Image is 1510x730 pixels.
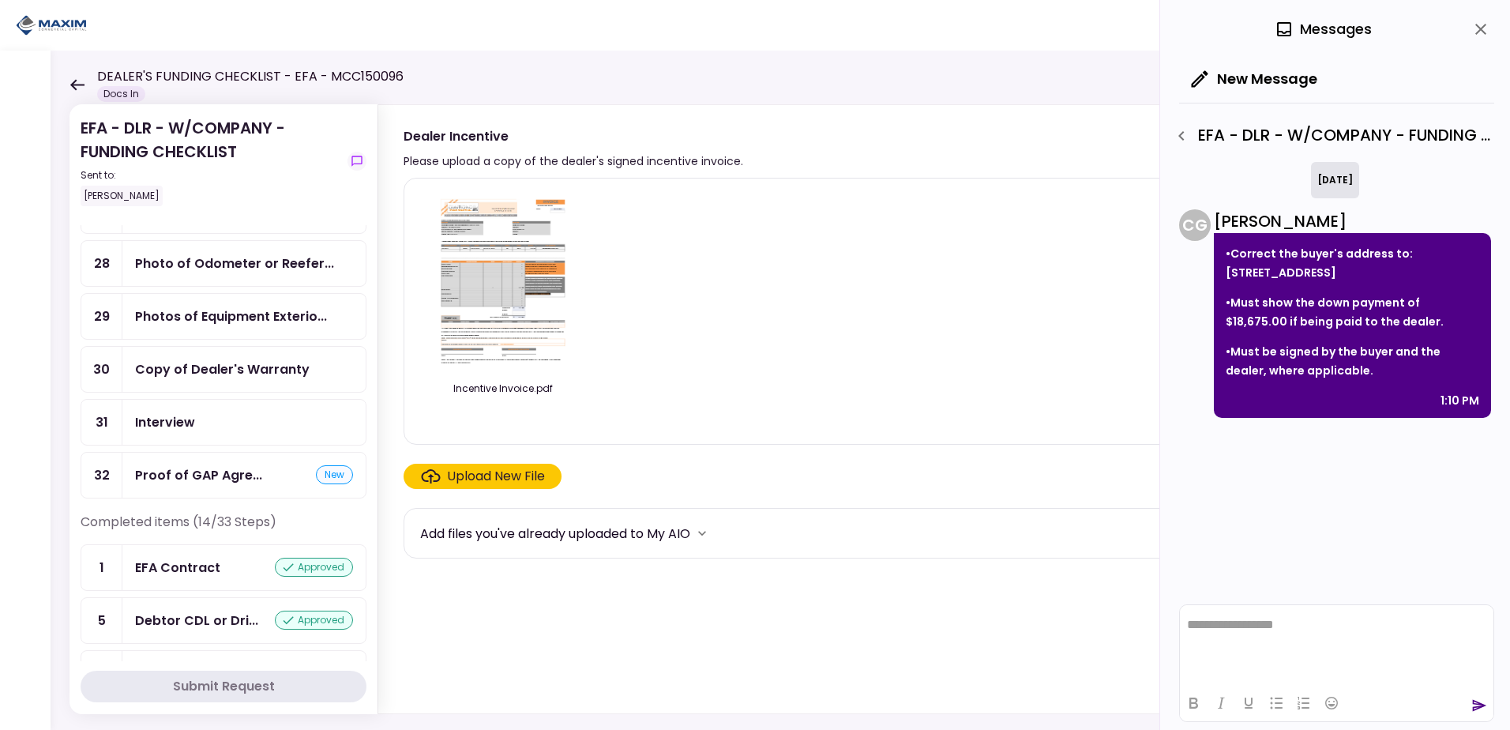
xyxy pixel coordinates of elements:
[81,650,366,697] a: 73 Months BUSINESS Bank Statementsapproved
[81,116,341,206] div: EFA - DLR - W/COMPANY - FUNDING CHECKLIST
[135,254,334,273] div: Photo of Odometer or Reefer hours
[135,465,262,485] div: Proof of GAP Agreement
[1263,692,1290,714] button: Bullet list
[81,597,366,644] a: 5Debtor CDL or Driver Licenseapproved
[81,293,366,340] a: 29Photos of Equipment Exterior
[377,104,1478,714] div: Dealer IncentivePlease upload a copy of the dealer's signed incentive invoice.submittedshow-messa...
[1179,209,1211,241] div: C G
[135,412,195,432] div: Interview
[16,13,87,37] img: Partner icon
[173,677,275,696] div: Submit Request
[1311,162,1359,198] div: [DATE]
[135,359,310,379] div: Copy of Dealer's Warranty
[275,558,353,577] div: approved
[81,544,366,591] a: 1EFA Contractapproved
[81,399,366,446] a: 31Interview
[1214,209,1491,233] div: [PERSON_NAME]
[81,453,122,498] div: 32
[81,671,366,702] button: Submit Request
[97,86,145,102] div: Docs In
[275,611,353,630] div: approved
[81,241,122,286] div: 28
[1275,17,1372,41] div: Messages
[135,558,220,578] div: EFA Contract
[81,240,366,287] a: 28Photo of Odometer or Reefer hours
[404,152,743,171] div: Please upload a copy of the dealer's signed incentive invoice.
[420,524,690,544] div: Add files you've already uploaded to My AIO
[447,467,545,486] div: Upload New File
[1441,391,1479,410] div: 1:10 PM
[347,152,366,171] button: show-messages
[81,513,366,544] div: Completed items (14/33 Steps)
[1226,244,1479,282] p: •Correct the buyer's address to: [STREET_ADDRESS]
[81,347,122,392] div: 30
[81,651,122,696] div: 7
[1179,58,1330,100] button: New Message
[404,126,743,146] div: Dealer Incentive
[420,382,586,396] div: Incentive Invoice.pdf
[81,400,122,445] div: 31
[1168,122,1494,149] div: EFA - DLR - W/COMPANY - FUNDING CHECKLIST - Dealer's Final Invoice
[81,168,341,182] div: Sent to:
[1226,342,1479,380] p: •Must be signed by the buyer and the dealer, where applicable.
[81,186,163,206] div: [PERSON_NAME]
[1471,698,1487,713] button: send
[1180,605,1493,684] iframe: Rich Text Area
[1226,293,1479,331] p: •Must show the down payment of $18,675.00 if being paid to the dealer.
[404,464,562,489] span: Click here to upload the required document
[81,294,122,339] div: 29
[135,307,327,326] div: Photos of Equipment Exterior
[1467,16,1494,43] button: close
[1235,692,1262,714] button: Underline
[81,598,122,643] div: 5
[1290,692,1317,714] button: Numbered list
[1208,692,1234,714] button: Italic
[81,346,366,393] a: 30Copy of Dealer's Warranty
[97,67,404,86] h1: DEALER'S FUNDING CHECKLIST - EFA - MCC150096
[1180,692,1207,714] button: Bold
[81,452,366,499] a: 32Proof of GAP Agreementnew
[81,545,122,590] div: 1
[1318,692,1345,714] button: Emojis
[316,465,353,484] div: new
[690,521,714,545] button: more
[135,611,258,630] div: Debtor CDL or Driver License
